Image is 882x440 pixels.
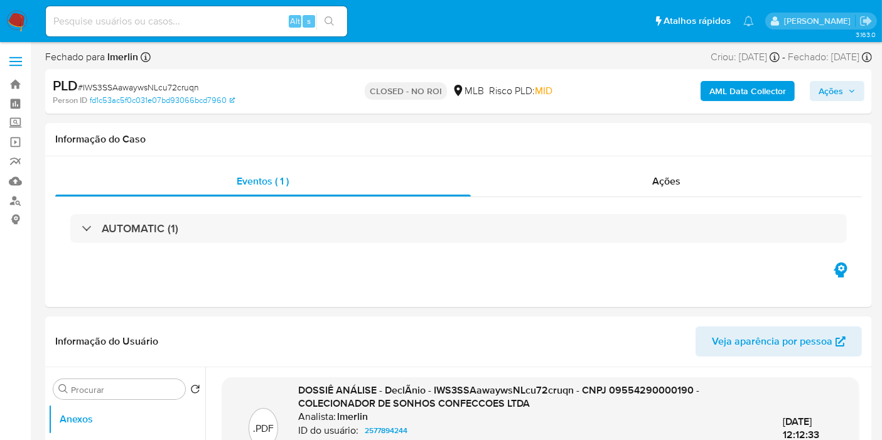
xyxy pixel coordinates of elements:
p: .PDF [253,422,274,436]
span: Fechado para [45,50,138,64]
h1: Informação do Caso [55,133,862,146]
div: Criou: [DATE] [711,50,780,64]
span: Veja aparência por pessoa [712,326,832,357]
b: AML Data Collector [709,81,786,101]
h3: AUTOMATIC (1) [102,222,178,235]
span: Risco PLD: [489,84,552,98]
p: CLOSED - NO ROI [365,82,447,100]
span: DOSSIÊ ANÁLISE - DeclÃ­nio - IWS3SSAawaywsNLcu72cruqn - CNPJ 09554290000190 - COLECIONADOR DE SON... [298,383,699,411]
div: MLB [452,84,484,98]
span: Atalhos rápidos [664,14,731,28]
button: Procurar [58,384,68,394]
h6: lmerlin [337,410,368,423]
button: Ações [810,81,864,101]
b: Person ID [53,95,87,106]
input: Procurar [71,384,180,395]
span: Ações [652,174,680,188]
button: Retornar ao pedido padrão [190,384,200,398]
b: PLD [53,75,78,95]
a: Sair [859,14,873,28]
span: Ações [819,81,843,101]
button: AML Data Collector [701,81,795,101]
a: fd1c53ac5f0c031e07bd93066bcd7960 [90,95,235,106]
button: Anexos [48,404,205,434]
a: Notificações [743,16,754,26]
div: AUTOMATIC (1) [70,214,847,243]
input: Pesquise usuários ou casos... [46,13,347,30]
h1: Informação do Usuário [55,335,158,348]
span: Eventos ( 1 ) [237,174,289,188]
span: - [782,50,785,64]
button: search-icon [316,13,342,30]
b: lmerlin [105,50,138,64]
div: Fechado: [DATE] [788,50,872,64]
p: Analista: [298,410,336,423]
span: s [307,15,311,27]
p: ID do usuário: [298,424,358,437]
button: Veja aparência por pessoa [696,326,862,357]
span: 2577894244 [365,423,407,438]
span: # IWS3SSAawaywsNLcu72cruqn [78,81,199,94]
a: 2577894244 [360,423,412,438]
span: Alt [290,15,300,27]
p: leticia.merlin@mercadolivre.com [784,15,855,27]
span: MID [535,83,552,98]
